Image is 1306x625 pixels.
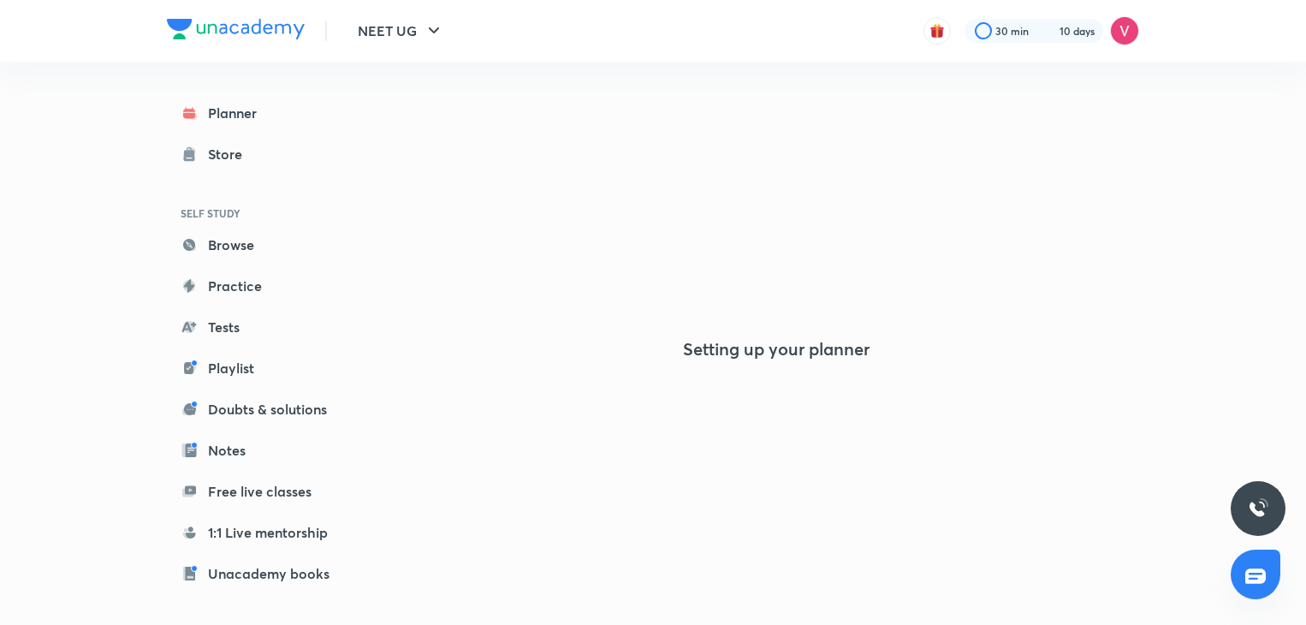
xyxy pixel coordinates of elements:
h4: Setting up your planner [683,339,870,360]
a: Practice [167,269,365,303]
a: Tests [167,310,365,344]
img: Vishwa Desai [1110,16,1139,45]
img: streak [1039,22,1056,39]
a: Store [167,137,365,171]
img: ttu [1248,498,1268,519]
a: Browse [167,228,365,262]
a: Notes [167,433,365,467]
a: 1:1 Live mentorship [167,515,365,550]
img: avatar [929,23,945,39]
a: Doubts & solutions [167,392,365,426]
button: NEET UG [347,14,454,48]
h6: SELF STUDY [167,199,365,228]
img: Company Logo [167,19,305,39]
a: Company Logo [167,19,305,44]
button: avatar [923,17,951,45]
a: Planner [167,96,365,130]
div: Store [208,144,252,164]
a: Playlist [167,351,365,385]
a: Unacademy books [167,557,365,591]
a: Free live classes [167,474,365,509]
